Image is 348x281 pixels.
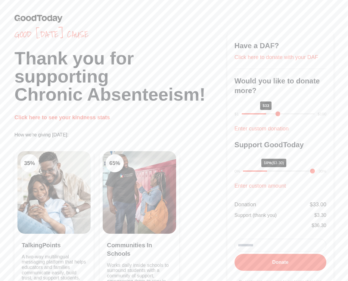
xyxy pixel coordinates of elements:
div: $33 [260,101,272,110]
h3: Would you like to donate more? [235,76,326,95]
div: 0% [235,168,240,174]
p: How we're giving [DATE]: [14,131,227,139]
span: 33.00 [313,201,326,208]
h3: Communities In Schools [107,241,172,258]
span: 36.30 [314,223,326,228]
a: Click here to donate with your DAF [235,54,318,60]
div: 30% [318,168,326,174]
h3: Support GoodToday [235,140,326,150]
div: 35 % [20,154,39,172]
a: Click here to see your kindness stats [14,114,110,120]
div: $ [310,200,326,209]
div: Support (thank you) [235,212,277,219]
div: 65 % [106,154,124,172]
div: $100 [318,111,326,117]
div: $ [312,222,326,229]
img: Clean Cooking Alliance [103,151,176,234]
a: Enter custom donation [235,126,289,132]
a: Enter custom amount [235,183,286,189]
img: GoodToday [14,14,63,23]
h3: Have a DAF? [235,41,326,51]
span: Good [DATE] cause [14,29,227,40]
h1: Thank you for supporting Chronic Absenteeism! [14,49,227,104]
div: 10% [261,159,286,167]
div: $1 [235,111,239,117]
button: Donate [235,254,326,271]
span: ($3.30) [272,161,284,165]
div: Donation [235,200,256,209]
img: Clean Air Task Force [17,151,91,234]
h3: TalkingPoints [22,241,86,249]
span: 3.30 [317,213,326,218]
div: $ [314,212,326,219]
